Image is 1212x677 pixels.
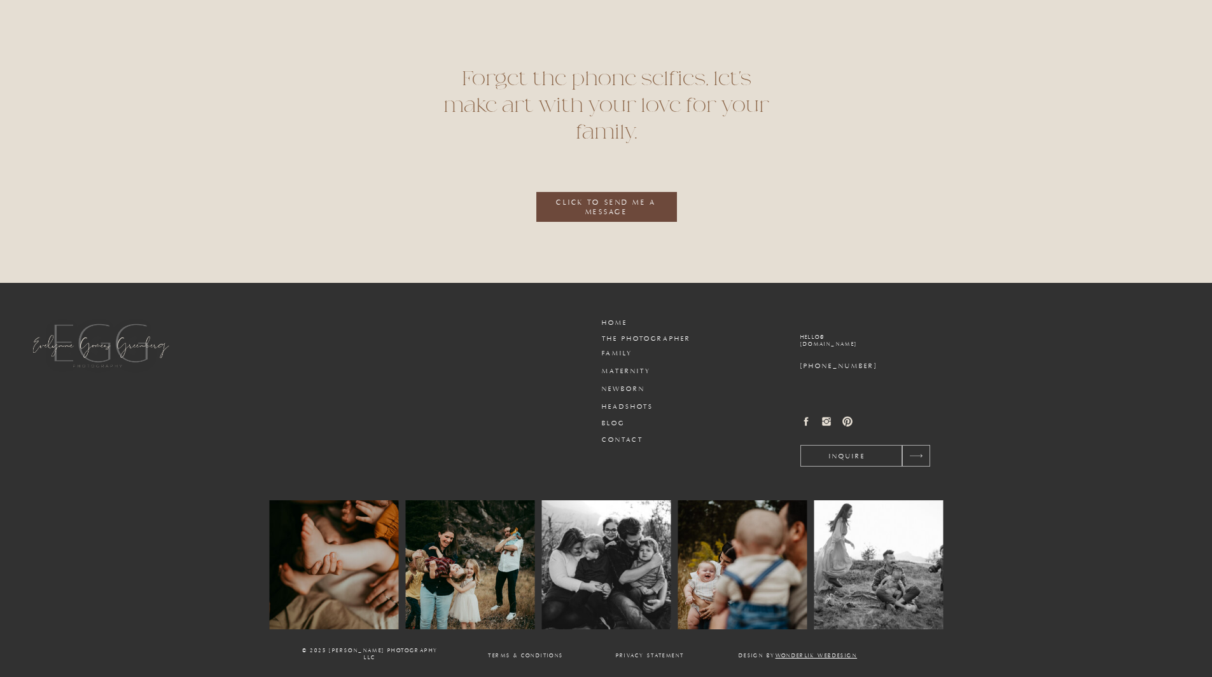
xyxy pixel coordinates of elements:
[405,500,534,629] img: evelynne gomes greenberg (54 of 73)
[269,500,398,629] img: evelynne gomes greenberg (20 of 73)
[544,198,669,207] a: click to send me a message
[678,500,807,629] img: evelynne gomes greenberg (70 of 73)
[776,653,858,659] a: wonderlik webdesign
[602,435,663,445] a: Contact
[602,334,711,344] a: the photographer
[602,367,663,376] a: maternity
[602,419,663,428] a: Blog
[800,452,894,460] a: inquire
[485,653,567,657] a: Terms & conditions
[814,500,943,629] img: evelynne-gomes-greenberg (6 of 6)-2
[541,500,671,629] img: evelynne gomes greenberg (43 of 73)
[800,334,956,353] h3: hello@ [DOMAIN_NAME]
[602,349,663,359] a: family
[301,648,440,667] p: © 2025 [PERSON_NAME] PHOTOGRAPHY llc
[602,385,663,394] a: newborn
[734,653,863,657] p: Design by
[441,65,772,207] h3: Forget the phone selfies, let's make art with your love for your family.
[613,653,687,657] a: Privacy Statement
[602,318,663,328] a: Home
[800,362,956,371] a: [PHONE_NUMBER]
[602,402,663,412] a: headshots
[800,334,956,353] a: hello@[DOMAIN_NAME]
